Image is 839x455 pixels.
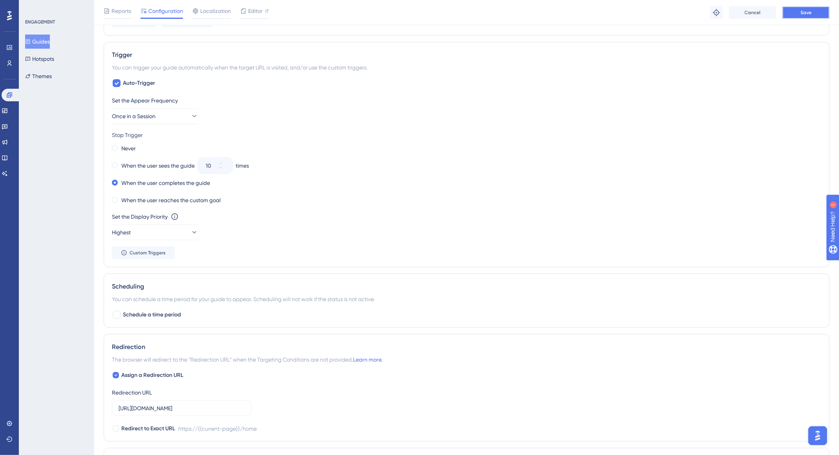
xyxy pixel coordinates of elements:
[178,424,257,433] div: https://{{current-page}}/home
[236,161,249,170] div: times
[112,294,821,304] div: You can schedule a time period for your guide to appear. Scheduling will not work if the status i...
[112,282,821,291] div: Scheduling
[18,2,49,11] span: Need Help?
[123,310,181,320] span: Schedule a time period
[121,161,195,170] label: When the user sees the guide
[112,247,175,259] button: Custom Triggers
[148,6,183,16] span: Configuration
[25,19,55,25] div: ENGAGEMENT
[745,9,761,16] span: Cancel
[112,355,382,364] span: The browser will redirect to the “Redirection URL” when the Targeting Conditions are not provided.
[112,6,131,16] span: Reports
[25,35,50,49] button: Guides
[248,6,263,16] span: Editor
[112,212,168,221] div: Set the Display Priority
[729,6,776,19] button: Cancel
[25,52,54,66] button: Hotspots
[353,356,382,363] a: Learn more.
[130,250,166,256] span: Custom Triggers
[801,9,812,16] span: Save
[806,424,830,448] iframe: UserGuiding AI Assistant Launcher
[121,178,210,188] label: When the user completes the guide
[112,96,821,105] div: Set the Appear Frequency
[782,6,830,19] button: Save
[119,404,245,413] input: https://www.example.com/
[200,6,231,16] span: Localization
[123,79,155,88] span: Auto-Trigger
[121,196,221,205] label: When the user reaches the custom goal
[121,144,136,153] label: Never
[55,4,57,10] div: 1
[112,225,198,240] button: Highest
[112,63,821,72] div: You can trigger your guide automatically when the target URL is visited, and/or use the custom tr...
[112,342,821,352] div: Redirection
[112,111,155,121] span: Once in a Session
[112,228,131,237] span: Highest
[112,108,198,124] button: Once in a Session
[25,69,52,83] button: Themes
[112,130,821,140] div: Stop Trigger
[121,371,183,380] span: Assign a Redirection URL
[112,388,152,397] div: Redirection URL
[121,424,175,433] span: Redirect to Exact URL
[112,50,821,60] div: Trigger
